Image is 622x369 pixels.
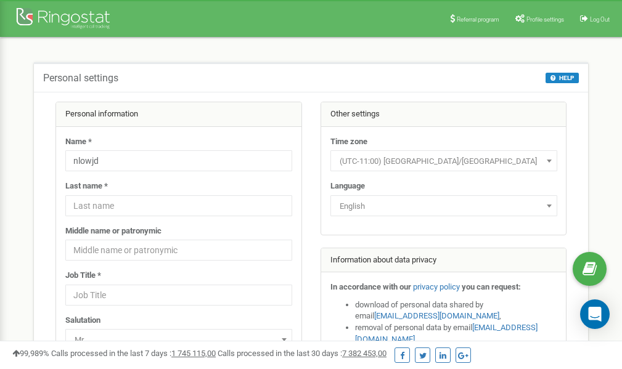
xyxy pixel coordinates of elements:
input: Last name [65,195,292,216]
span: Profile settings [526,16,564,23]
a: [EMAIL_ADDRESS][DOMAIN_NAME] [374,311,499,320]
input: Name [65,150,292,171]
label: Last name * [65,180,108,192]
a: privacy policy [413,282,460,291]
label: Language [330,180,365,192]
div: Other settings [321,102,567,127]
span: Calls processed in the last 30 days : [218,349,387,358]
span: English [330,195,557,216]
span: (UTC-11:00) Pacific/Midway [330,150,557,171]
u: 1 745 115,00 [171,349,216,358]
label: Job Title * [65,270,101,282]
button: HELP [546,73,579,83]
span: Referral program [457,16,499,23]
label: Name * [65,136,92,148]
span: Mr. [65,329,292,350]
span: Calls processed in the last 7 days : [51,349,216,358]
input: Job Title [65,285,292,306]
span: Mr. [70,331,288,349]
strong: you can request: [462,282,521,291]
label: Middle name or patronymic [65,225,162,237]
span: English [335,198,553,215]
u: 7 382 453,00 [342,349,387,358]
div: Personal information [56,102,301,127]
span: (UTC-11:00) Pacific/Midway [335,153,553,170]
input: Middle name or patronymic [65,240,292,261]
div: Open Intercom Messenger [580,299,610,329]
label: Salutation [65,315,100,326]
strong: In accordance with our [330,282,411,291]
li: removal of personal data by email , [355,322,557,345]
li: download of personal data shared by email , [355,299,557,322]
span: Log Out [590,16,610,23]
label: Time zone [330,136,367,148]
h5: Personal settings [43,73,118,84]
div: Information about data privacy [321,248,567,273]
span: 99,989% [12,349,49,358]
